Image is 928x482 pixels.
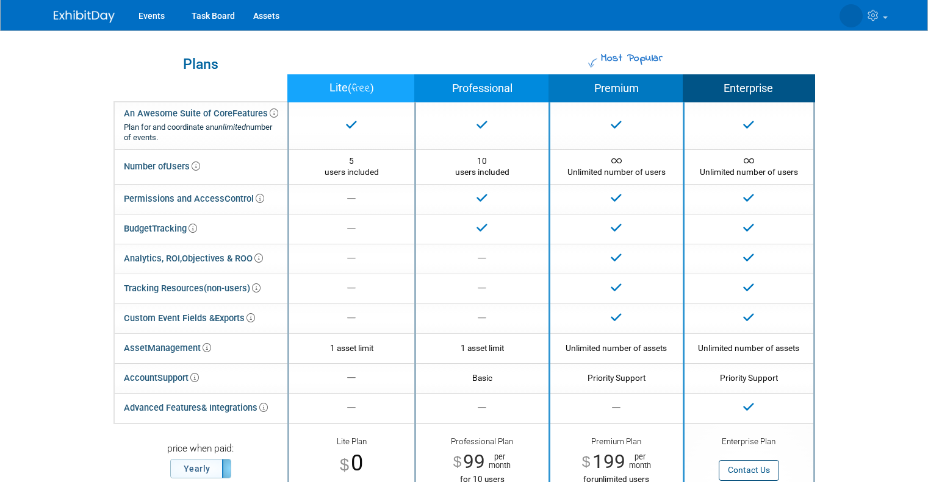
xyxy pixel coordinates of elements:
[599,51,663,66] span: Most Popular
[567,156,666,177] span: Unlimited number of users
[171,459,231,478] label: Yearly
[204,283,261,294] span: (non-users)
[298,436,405,448] div: Lite Plan
[232,108,278,119] span: Features
[148,342,211,353] span: Management
[694,342,804,353] div: Unlimited number of assets
[425,155,539,178] div: 10 users included
[559,342,674,353] div: Unlimited number of assets
[559,436,674,450] div: Premium Plan
[225,193,264,204] span: Control
[351,450,363,476] span: 0
[559,372,674,383] div: Priority Support
[214,122,246,132] i: unlimited
[549,75,683,102] th: Premium
[124,220,197,238] div: Budget
[124,253,182,264] span: Analytics, ROI,
[719,460,779,480] button: Contact Us
[120,57,281,71] div: Plans
[152,223,197,234] span: Tracking
[124,310,255,327] div: Custom Event Fields &
[453,455,462,470] span: $
[463,450,485,473] span: 99
[124,250,263,268] div: Objectives & ROO
[370,82,374,94] span: )
[298,342,405,353] div: 1 asset limit
[124,158,200,175] div: Number of
[425,436,539,450] div: Professional Plan
[348,82,351,94] span: (
[54,10,115,23] img: ExhibitDay
[694,436,804,448] div: Enterprise Plan
[298,155,405,178] div: 5 users included
[288,75,415,102] th: Lite
[700,156,798,177] span: Unlimited number of users
[124,190,264,208] div: Permissions and Access
[124,108,278,143] div: An Awesome Suite of Core
[201,402,268,413] span: & Integrations
[425,342,539,353] div: 1 asset limit
[157,372,199,383] span: Support
[124,339,211,357] div: Asset
[625,453,651,470] span: per month
[840,4,863,27] img: Alison Horton
[124,122,278,143] div: Plan for and coordinate an number of events.
[166,161,200,172] span: Users
[124,369,199,387] div: Account
[124,399,268,417] div: Advanced Features
[124,280,261,297] div: Tracking Resources
[425,372,539,383] div: Basic
[694,372,804,383] div: Priority Support
[351,80,370,97] span: free
[582,455,591,470] span: $
[588,58,597,68] img: Most Popular
[215,313,255,324] span: Exports
[123,442,278,459] div: price when paid:
[485,453,511,470] span: per month
[592,450,625,473] span: 199
[415,75,549,102] th: Professional
[340,456,349,473] span: $
[683,75,814,102] th: Enterprise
